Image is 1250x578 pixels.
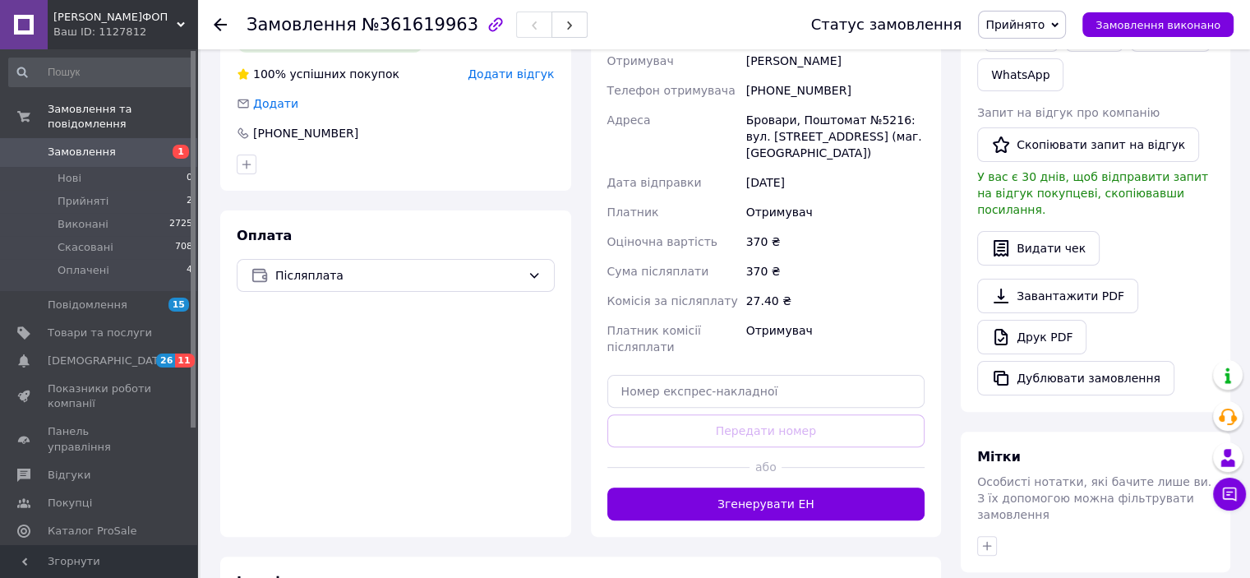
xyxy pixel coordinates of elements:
[48,298,127,312] span: Повідомлення
[743,46,928,76] div: [PERSON_NAME]
[237,66,399,82] div: успішних покупок
[468,67,554,81] span: Додати відгук
[977,475,1211,521] span: Особисті нотатки, які бачите лише ви. З їх допомогою можна фільтрувати замовлення
[743,286,928,316] div: 27.40 ₴
[743,76,928,105] div: [PHONE_NUMBER]
[362,15,478,35] span: №361619963
[607,265,709,278] span: Сума післяплати
[607,84,736,97] span: Телефон отримувача
[175,240,192,255] span: 708
[53,25,197,39] div: Ваш ID: 1127812
[977,127,1199,162] button: Скопіювати запит на відгук
[743,197,928,227] div: Отримувач
[48,381,152,411] span: Показники роботи компанії
[977,320,1086,354] a: Друк PDF
[743,105,928,168] div: Бровари, Поштомат №5216: вул. [STREET_ADDRESS] (маг. [GEOGRAPHIC_DATA])
[58,240,113,255] span: Скасовані
[977,449,1021,465] span: Мітки
[607,235,717,248] span: Оціночна вартість
[607,324,701,354] span: Платник комісії післяплати
[58,217,108,232] span: Виконані
[811,16,962,33] div: Статус замовлення
[173,145,189,159] span: 1
[977,106,1160,119] span: Запит на відгук про компанію
[607,54,674,67] span: Отримувач
[977,231,1100,266] button: Видати чек
[750,459,782,475] span: або
[977,58,1063,91] a: WhatsApp
[48,326,152,340] span: Товари та послуги
[48,524,136,539] span: Каталог ProSale
[58,171,81,186] span: Нові
[1082,12,1234,37] button: Замовлення виконано
[607,375,925,408] input: Номер експрес-накладної
[48,424,152,454] span: Панель управління
[985,18,1045,31] span: Прийнято
[607,488,925,520] button: Згенерувати ЕН
[247,15,357,35] span: Замовлення
[275,266,521,284] span: Післяплата
[1095,19,1220,31] span: Замовлення виконано
[607,176,702,189] span: Дата відправки
[48,145,116,160] span: Замовлення
[251,125,360,141] div: [PHONE_NUMBER]
[214,16,227,33] div: Повернутися назад
[175,354,194,368] span: 11
[58,194,108,209] span: Прийняті
[53,10,177,25] span: Мальченко І.П.ФОП
[743,257,928,286] div: 370 ₴
[253,67,286,81] span: 100%
[168,298,189,312] span: 15
[187,263,192,278] span: 4
[58,263,109,278] span: Оплачені
[48,354,169,368] span: [DEMOGRAPHIC_DATA]
[977,279,1138,313] a: Завантажити PDF
[1213,478,1246,511] button: Чат з покупцем
[743,168,928,197] div: [DATE]
[607,294,738,307] span: Комісія за післяплату
[187,171,192,186] span: 0
[977,170,1208,216] span: У вас є 30 днів, щоб відправити запит на відгук покупцеві, скопіювавши посилання.
[977,361,1174,395] button: Дублювати замовлення
[743,316,928,362] div: Отримувач
[169,217,192,232] span: 2725
[607,206,659,219] span: Платник
[743,227,928,257] div: 370 ₴
[8,58,194,87] input: Пошук
[48,496,92,511] span: Покупці
[607,113,651,127] span: Адреса
[156,354,175,368] span: 26
[48,468,90,483] span: Відгуки
[48,102,197,132] span: Замовлення та повідомлення
[253,97,298,110] span: Додати
[187,194,192,209] span: 2
[237,228,292,243] span: Оплата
